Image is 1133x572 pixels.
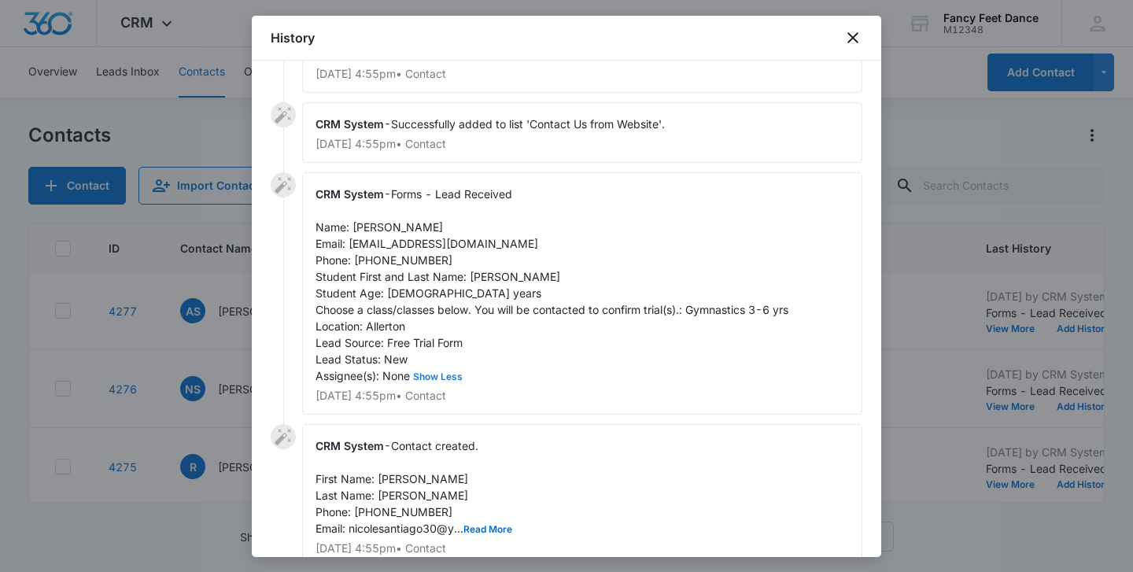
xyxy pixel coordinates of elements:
span: CRM System [316,117,384,131]
span: CRM System [316,187,384,201]
div: - [302,32,862,93]
div: - [302,102,862,163]
button: close [843,28,862,47]
p: [DATE] 4:55pm • Contact [316,138,849,149]
button: Show Less [410,372,466,382]
p: [DATE] 4:55pm • Contact [316,390,849,401]
p: [DATE] 4:55pm • Contact [316,543,849,554]
span: Successfully added to list 'Contact Us from Website'. [391,117,665,131]
div: - [302,424,862,567]
span: Contact created. First Name: [PERSON_NAME] Last Name: [PERSON_NAME] Phone: [PHONE_NUMBER] Email: ... [316,439,512,535]
button: Read More [463,525,512,534]
h1: History [271,28,315,47]
p: [DATE] 4:55pm • Contact [316,68,849,79]
div: - [302,172,862,415]
span: CRM System [316,439,384,452]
